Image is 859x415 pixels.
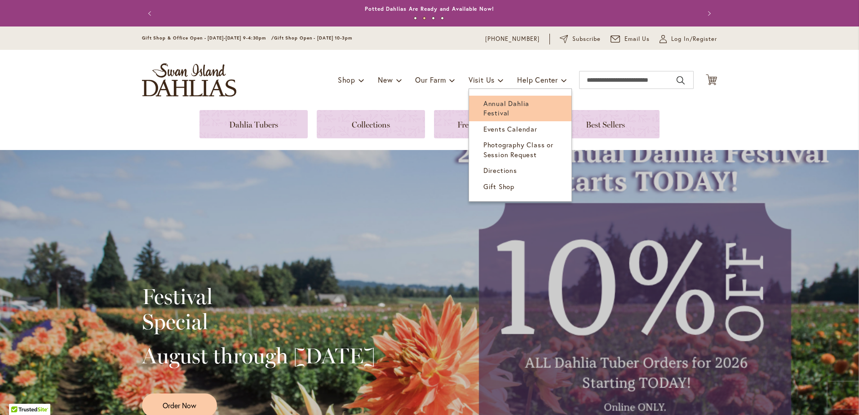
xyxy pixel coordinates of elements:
[142,4,160,22] button: Previous
[441,17,444,20] button: 4 of 4
[699,4,717,22] button: Next
[483,99,529,117] span: Annual Dahlia Festival
[485,35,540,44] a: [PHONE_NUMBER]
[142,284,375,334] h2: Festival Special
[483,166,517,175] span: Directions
[423,17,426,20] button: 2 of 4
[142,343,375,368] h2: August through [DATE]
[572,35,601,44] span: Subscribe
[611,35,650,44] a: Email Us
[469,75,495,84] span: Visit Us
[414,17,417,20] button: 1 of 4
[560,35,601,44] a: Subscribe
[483,140,553,159] span: Photography Class or Session Request
[142,63,236,97] a: store logo
[660,35,717,44] a: Log In/Register
[365,5,494,12] a: Potted Dahlias Are Ready and Available Now!
[415,75,446,84] span: Our Farm
[338,75,355,84] span: Shop
[517,75,558,84] span: Help Center
[483,182,514,191] span: Gift Shop
[671,35,717,44] span: Log In/Register
[274,35,352,41] span: Gift Shop Open - [DATE] 10-3pm
[142,35,274,41] span: Gift Shop & Office Open - [DATE]-[DATE] 9-4:30pm /
[378,75,393,84] span: New
[432,17,435,20] button: 3 of 4
[483,124,537,133] span: Events Calendar
[624,35,650,44] span: Email Us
